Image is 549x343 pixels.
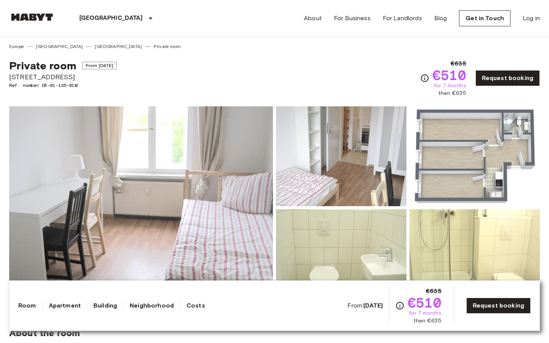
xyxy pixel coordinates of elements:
a: Neighborhood [130,301,174,310]
span: then €635 [438,90,466,97]
a: Get in Touch [459,10,510,26]
span: €510 [408,296,441,309]
img: Habyt [9,13,55,21]
a: Costs [186,301,205,310]
a: [GEOGRAPHIC_DATA] [95,43,142,50]
span: then €635 [414,317,441,325]
span: From [DATE] [82,62,117,69]
span: €510 [432,68,466,82]
span: [STREET_ADDRESS] [9,72,117,82]
a: Room [18,301,36,310]
a: Blog [434,14,447,23]
a: Request booking [475,70,540,86]
a: For Business [334,14,371,23]
p: [GEOGRAPHIC_DATA] [79,14,143,23]
span: From: [347,301,383,310]
a: For Landlords [383,14,422,23]
span: About the room [9,327,540,339]
a: [GEOGRAPHIC_DATA] [36,43,83,50]
img: Marketing picture of unit DE-01-135-01M [9,106,273,309]
span: Ref. number DE-01-135-01M [9,82,117,89]
img: Picture of unit DE-01-135-01M [409,106,540,206]
span: for 7 months [409,309,441,317]
a: Private room [154,43,181,50]
a: About [304,14,322,23]
a: Request booking [466,298,531,314]
span: Private room [9,59,76,72]
a: Log in [523,14,540,23]
img: Picture of unit DE-01-135-01M [276,106,406,206]
span: €635 [451,59,466,68]
b: [DATE] [363,302,383,309]
svg: Check cost overview for full price breakdown. Please note that discounts apply to new joiners onl... [395,301,405,310]
img: Picture of unit DE-01-135-01M [409,209,540,309]
img: Picture of unit DE-01-135-01M [276,209,406,309]
a: Apartment [49,301,81,310]
a: Building [93,301,117,310]
a: Europe [9,43,24,50]
svg: Check cost overview for full price breakdown. Please note that discounts apply to new joiners onl... [420,74,429,83]
span: for 7 months [434,82,466,90]
span: €635 [426,287,441,296]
